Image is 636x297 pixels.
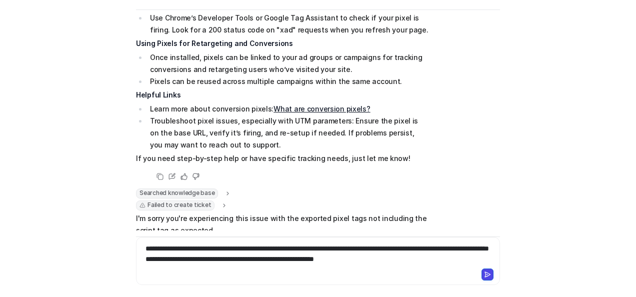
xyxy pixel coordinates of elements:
[136,200,214,210] span: Failed to create ticket
[136,39,293,47] strong: Using Pixels for Retargeting and Conversions
[136,90,180,99] strong: Helpful Links
[147,103,428,115] li: Learn more about conversion pixels:
[273,104,370,113] a: What are conversion pixels?
[136,188,218,198] span: Searched knowledge base
[136,212,428,236] p: I'm sorry you're experiencing this issue with the exported pixel tags not including the script ta...
[147,75,428,87] li: Pixels can be reused across multiple campaigns within the same account.
[136,152,428,164] p: If you need step-by-step help or have specific tracking needs, just let me know!
[147,115,428,151] li: Troubleshoot pixel issues, especially with UTM parameters: Ensure the pixel is on the base URL, v...
[147,12,428,36] li: Use Chrome’s Developer Tools or Google Tag Assistant to check if your pixel is firing. Look for a...
[147,51,428,75] li: Once installed, pixels can be linked to your ad groups or campaigns for tracking conversions and ...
